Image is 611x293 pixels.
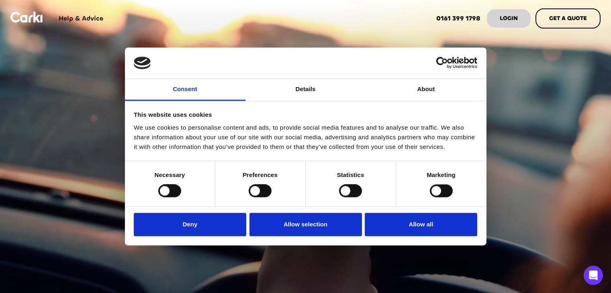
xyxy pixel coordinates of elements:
div: Open Intercom Messenger [584,266,603,285]
button: Allow all [365,213,477,236]
strong: Statistics [337,171,364,178]
button: Deny [134,213,246,236]
strong: Necessary [155,171,185,178]
div: This website uses cookies [134,110,477,120]
a: Usercentrics Cookiebot - opens in a new window [407,57,477,69]
strong: LOGIN [500,14,518,22]
a: 0161 399 1798 [430,3,487,34]
div: We use cookies to personalise content and ads, to provide social media features and to analyse ou... [134,123,477,152]
a: GET A QUOTE [535,8,601,28]
a: About [366,79,486,101]
strong: 0161 399 1798 [436,14,480,22]
img: Logo [10,12,43,22]
a: LOGIN [487,9,531,28]
strong: Preferences [243,171,278,178]
button: Allow selection [249,213,362,236]
strong: GET A QUOTE [549,14,587,22]
a: Help & Advice [52,3,110,34]
strong: Marketing [427,171,456,178]
a: Consent [125,79,245,101]
a: Details [245,79,366,101]
img: logo [134,57,151,69]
